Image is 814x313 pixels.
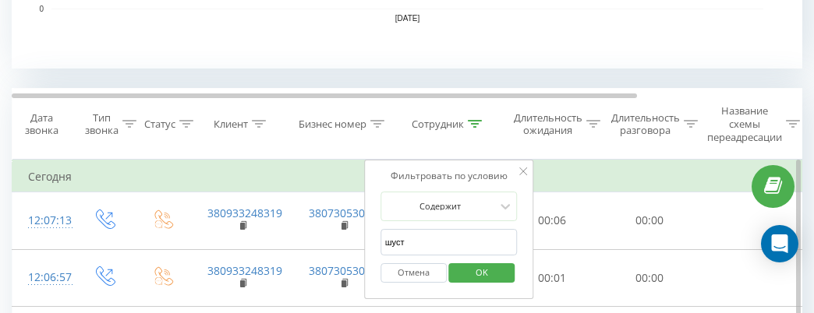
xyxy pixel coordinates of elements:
[412,118,464,131] div: Сотрудник
[39,5,44,13] text: 0
[460,260,504,284] span: OK
[12,111,70,138] div: Дата звонка
[207,263,282,278] a: 380933248319
[207,206,282,220] a: 380933248319
[601,192,699,250] td: 00:00
[380,168,518,184] div: Фильтровать по условию
[28,206,59,236] div: 12:07:13
[85,111,119,138] div: Тип звонка
[309,263,384,278] a: 380730530385
[380,263,447,283] button: Отмена
[299,118,366,131] div: Бизнес номер
[504,192,601,250] td: 00:06
[504,249,601,307] td: 00:01
[395,14,420,23] text: [DATE]
[707,104,782,144] div: Название схемы переадресации
[611,111,680,138] div: Длительность разговора
[380,229,518,256] input: Введите значение
[601,249,699,307] td: 00:00
[449,263,515,283] button: OK
[214,118,248,131] div: Клиент
[761,225,798,262] div: Open Intercom Messenger
[28,262,59,293] div: 12:06:57
[514,111,582,138] div: Длительность ожидания
[309,206,384,220] a: 380730530385
[144,118,175,131] div: Статус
